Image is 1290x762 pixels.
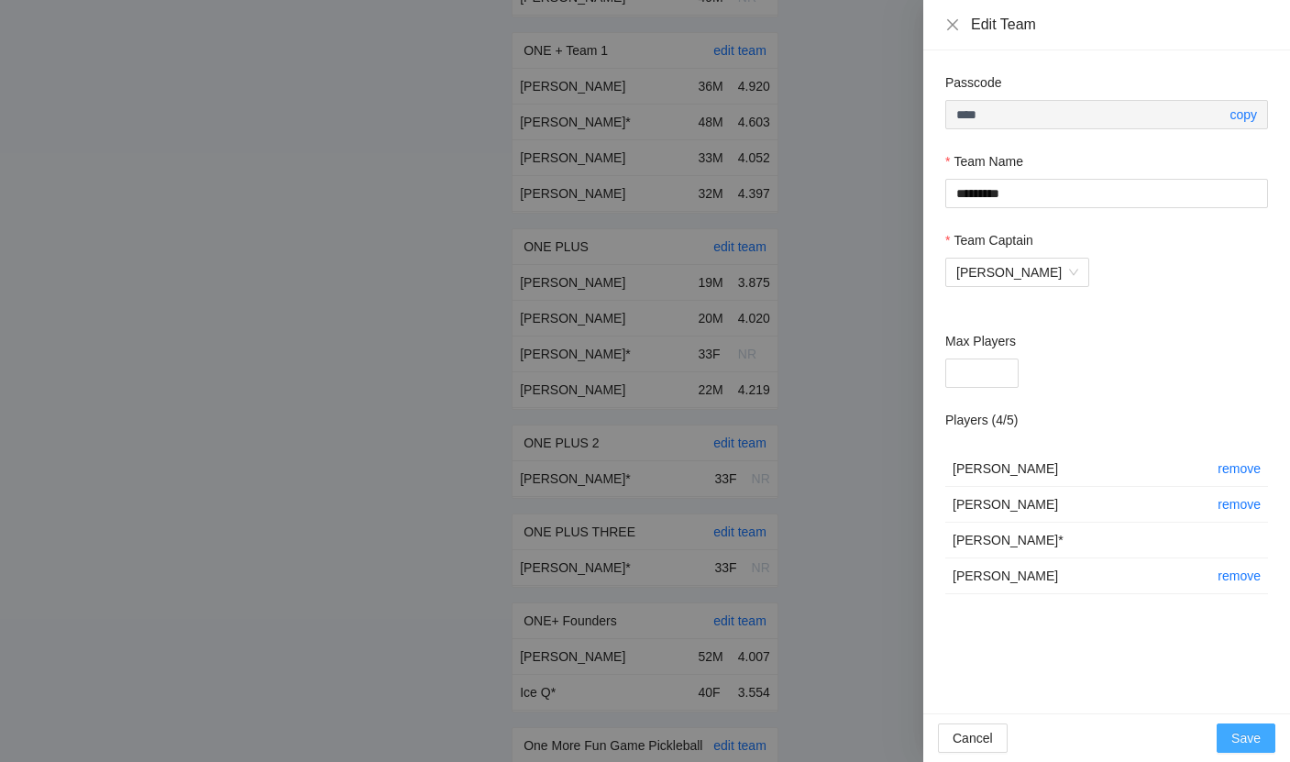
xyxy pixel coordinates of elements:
div: Edit Team [971,15,1268,35]
label: Max Players [945,331,1016,351]
input: Max Players [945,359,1019,388]
td: [PERSON_NAME] [945,558,1210,594]
a: copy [1229,107,1257,122]
a: remove [1218,569,1261,583]
button: Cancel [938,723,1008,753]
h2: Players ( 4 / 5 ) [945,410,1018,430]
label: Passcode [945,72,1001,93]
button: Close [945,17,960,33]
button: Save [1217,723,1275,753]
td: [PERSON_NAME] * [945,523,1210,558]
span: close [945,17,960,32]
input: Passcode [956,105,1226,125]
td: [PERSON_NAME] [945,451,1210,487]
a: remove [1218,497,1261,512]
td: [PERSON_NAME] [945,487,1210,523]
input: Team Name [945,179,1268,208]
label: Team Captain [945,230,1033,250]
a: remove [1218,461,1261,476]
label: Team Name [945,151,1023,171]
span: Andres Yanez [956,259,1078,286]
span: Cancel [953,728,993,748]
span: Save [1231,728,1261,748]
